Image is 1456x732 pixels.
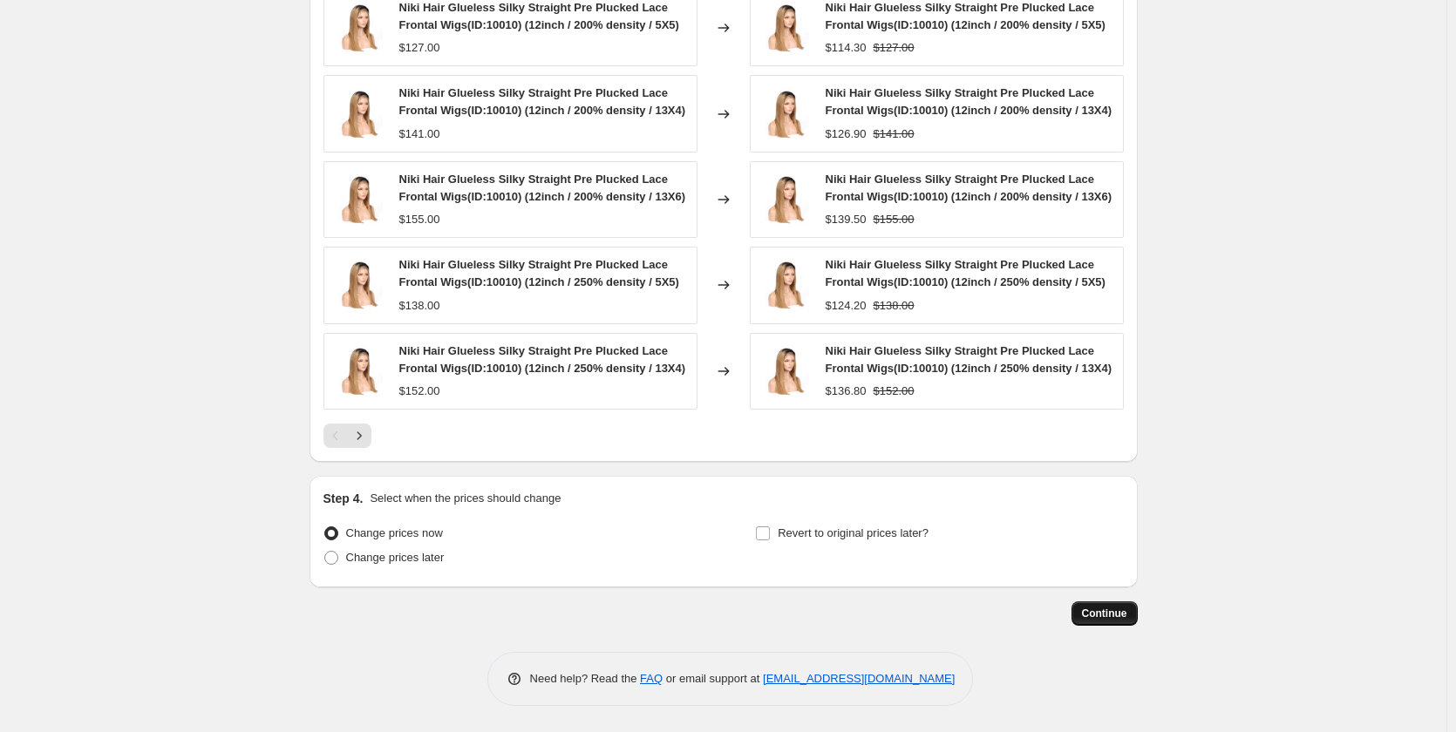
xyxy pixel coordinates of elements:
img: IMG_0058_80x.jpg [759,2,812,54]
div: $114.30 [826,39,867,57]
div: $124.20 [826,297,867,315]
div: $136.80 [826,383,867,400]
p: Select when the prices should change [370,490,561,507]
span: Change prices now [346,526,443,539]
img: IMG_0058_80x.jpg [759,88,812,140]
span: Niki Hair Glueless Silky Straight Pre Plucked Lace Frontal Wigs(ID:10010) (12inch / 250% density ... [399,258,679,288]
button: Next [347,424,371,448]
nav: Pagination [323,424,371,448]
strike: $141.00 [874,125,915,143]
img: IMG_0058_80x.jpg [333,2,385,54]
div: $141.00 [399,125,440,143]
div: $138.00 [399,297,440,315]
img: IMG_0058_80x.jpg [333,345,385,397]
img: IMG_0058_80x.jpg [333,88,385,140]
span: Niki Hair Glueless Silky Straight Pre Plucked Lace Frontal Wigs(ID:10010) (12inch / 200% density ... [399,86,686,117]
strike: $152.00 [874,383,915,400]
div: $139.50 [826,211,867,228]
button: Continue [1072,601,1138,626]
span: or email support at [663,672,763,685]
strike: $127.00 [874,39,915,57]
span: Niki Hair Glueless Silky Straight Pre Plucked Lace Frontal Wigs(ID:10010) (12inch / 200% density ... [826,1,1106,31]
div: $127.00 [399,39,440,57]
img: IMG_0058_80x.jpg [333,259,385,311]
span: Niki Hair Glueless Silky Straight Pre Plucked Lace Frontal Wigs(ID:10010) (12inch / 250% density ... [826,344,1112,375]
span: Niki Hair Glueless Silky Straight Pre Plucked Lace Frontal Wigs(ID:10010) (12inch / 250% density ... [399,344,686,375]
img: IMG_0058_80x.jpg [759,345,812,397]
span: Need help? Read the [530,672,641,685]
div: $152.00 [399,383,440,400]
span: Continue [1082,607,1127,620]
a: FAQ [640,672,663,685]
span: Niki Hair Glueless Silky Straight Pre Plucked Lace Frontal Wigs(ID:10010) (12inch / 200% density ... [826,173,1112,203]
h2: Step 4. [323,490,364,507]
span: Niki Hair Glueless Silky Straight Pre Plucked Lace Frontal Wigs(ID:10010) (12inch / 250% density ... [826,258,1106,288]
a: [EMAIL_ADDRESS][DOMAIN_NAME] [763,672,955,685]
img: IMG_0058_80x.jpg [759,259,812,311]
img: IMG_0058_80x.jpg [759,173,812,226]
div: $155.00 [399,211,440,228]
div: $126.90 [826,125,867,143]
img: IMG_0058_80x.jpg [333,173,385,226]
span: Revert to original prices later? [778,526,929,539]
span: Niki Hair Glueless Silky Straight Pre Plucked Lace Frontal Wigs(ID:10010) (12inch / 200% density ... [826,86,1112,117]
strike: $155.00 [874,211,915,228]
span: Niki Hair Glueless Silky Straight Pre Plucked Lace Frontal Wigs(ID:10010) (12inch / 200% density ... [399,1,679,31]
span: Change prices later [346,551,445,564]
strike: $138.00 [874,297,915,315]
span: Niki Hair Glueless Silky Straight Pre Plucked Lace Frontal Wigs(ID:10010) (12inch / 200% density ... [399,173,686,203]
